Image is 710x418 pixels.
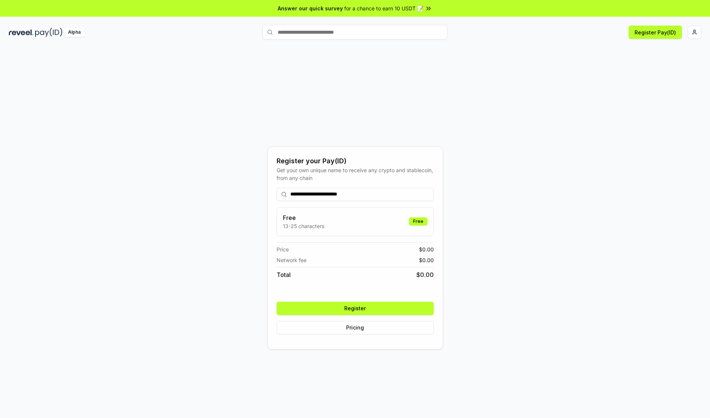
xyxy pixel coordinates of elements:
[283,222,324,230] p: 13-25 characters
[277,156,434,166] div: Register your Pay(ID)
[409,217,427,225] div: Free
[344,4,423,12] span: for a chance to earn 10 USDT 📝
[277,270,291,279] span: Total
[277,166,434,182] div: Get your own unique name to receive any crypto and stablecoin, from any chain
[629,26,682,39] button: Register Pay(ID)
[9,28,34,37] img: reveel_dark
[419,245,434,253] span: $ 0.00
[277,302,434,315] button: Register
[419,256,434,264] span: $ 0.00
[35,28,62,37] img: pay_id
[277,256,307,264] span: Network fee
[278,4,343,12] span: Answer our quick survey
[283,213,324,222] h3: Free
[64,28,85,37] div: Alpha
[277,245,289,253] span: Price
[416,270,434,279] span: $ 0.00
[277,321,434,334] button: Pricing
